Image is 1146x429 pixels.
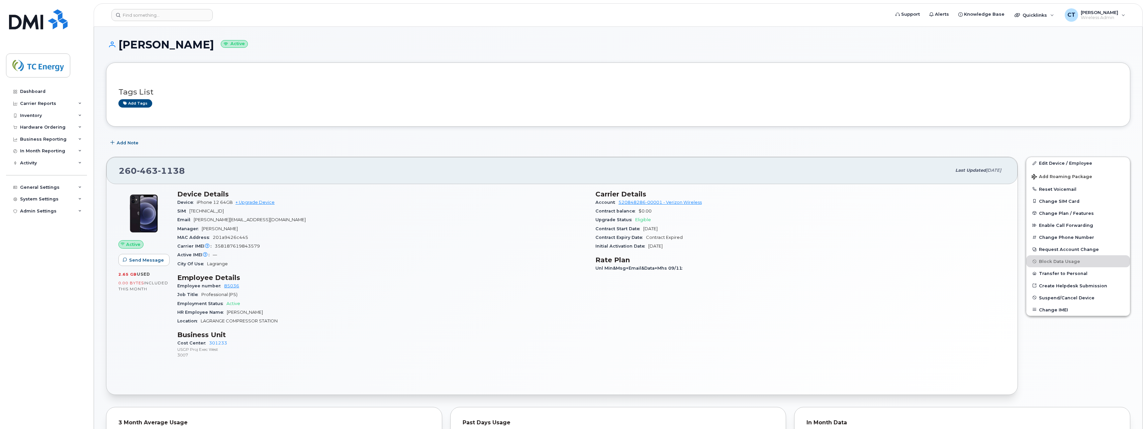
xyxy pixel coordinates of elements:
button: Change SIM Card [1026,195,1130,207]
span: HR Employee Name [177,310,227,315]
a: Create Helpdesk Submission [1026,280,1130,292]
h3: Carrier Details [595,190,1006,198]
a: + Upgrade Device [235,200,275,205]
iframe: Messenger Launcher [1117,400,1141,424]
span: used [137,272,150,277]
span: Contract Expiry Date [595,235,646,240]
button: Block Data Usage [1026,255,1130,267]
span: [PERSON_NAME][EMAIL_ADDRESS][DOMAIN_NAME] [194,217,306,222]
div: 3 Month Average Usage [118,419,430,426]
span: Initial Activation Date [595,244,648,249]
h3: Employee Details [177,274,587,282]
span: [PERSON_NAME] [227,310,263,315]
span: Location [177,318,201,323]
span: Change Plan / Features [1039,210,1094,216]
span: Professional (P5) [201,292,237,297]
span: 201a9426c445 [213,235,248,240]
span: Lagrange [207,261,228,266]
button: Suspend/Cancel Device [1026,292,1130,304]
h3: Rate Plan [595,256,1006,264]
span: 358187619843579 [215,244,260,249]
span: SIM [177,208,189,213]
span: 260 [119,166,185,176]
button: Change IMEI [1026,304,1130,316]
button: Add Roaming Package [1026,169,1130,183]
span: 2.65 GB [118,272,137,277]
span: Cost Center [177,340,209,345]
span: Contract balance [595,208,639,213]
a: Edit Device / Employee [1026,157,1130,169]
button: Send Message [118,254,170,266]
span: MAC Address [177,235,213,240]
button: Add Note [106,137,144,149]
span: Send Message [129,257,164,263]
span: Active [226,301,240,306]
span: Upgrade Status [595,217,635,222]
span: Active [126,241,140,248]
span: Employment Status [177,301,226,306]
span: Contract Start Date [595,226,643,231]
h3: Tags List [118,88,1118,96]
button: Transfer to Personal [1026,267,1130,279]
span: Carrier IMEI [177,244,215,249]
span: [DATE] [643,226,658,231]
button: Enable Call Forwarding [1026,219,1130,231]
h3: Business Unit [177,331,587,339]
span: — [213,252,217,257]
div: In Month Data [806,419,1118,426]
span: Email [177,217,194,222]
button: Reset Voicemail [1026,183,1130,195]
div: Past Days Usage [463,419,774,426]
span: Manager [177,226,202,231]
span: included this month [118,280,168,291]
span: Add Roaming Package [1032,174,1092,180]
h1: [PERSON_NAME] [106,39,1130,50]
span: Eligible [635,217,651,222]
span: [DATE] [648,244,663,249]
span: [TECHNICAL_ID] [189,208,224,213]
h3: Device Details [177,190,587,198]
small: Active [221,40,248,48]
span: [DATE] [986,168,1001,173]
span: Unl Min&Msg+Email&Data+Mhs 09/11 [595,266,686,271]
span: Add Note [117,140,138,146]
span: Job Title [177,292,201,297]
span: 1138 [158,166,185,176]
span: iPhone 12 64GB [197,200,233,205]
span: Employee number [177,283,224,288]
a: 301233 [209,340,227,345]
span: 463 [137,166,158,176]
button: Change Phone Number [1026,231,1130,243]
a: Add tags [118,99,152,108]
span: 0.00 Bytes [118,281,144,285]
span: Suspend/Cancel Device [1039,295,1094,300]
button: Request Account Change [1026,243,1130,255]
span: City Of Use [177,261,207,266]
a: 85036 [224,283,239,288]
span: Device [177,200,197,205]
a: 520848286-00001 - Verizon Wireless [618,200,702,205]
span: Last updated [955,168,986,173]
p: USGP Proj Exec West [177,346,587,352]
img: iPhone_12.jpg [124,193,164,234]
span: [PERSON_NAME] [202,226,238,231]
span: Active IMEI [177,252,213,257]
p: 3007 [177,352,587,358]
span: LAGRANGE COMPRESSOR STATION [201,318,278,323]
span: Account [595,200,618,205]
span: Enable Call Forwarding [1039,223,1093,228]
button: Change Plan / Features [1026,207,1130,219]
span: Contract Expired [646,235,683,240]
span: $0.00 [639,208,652,213]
